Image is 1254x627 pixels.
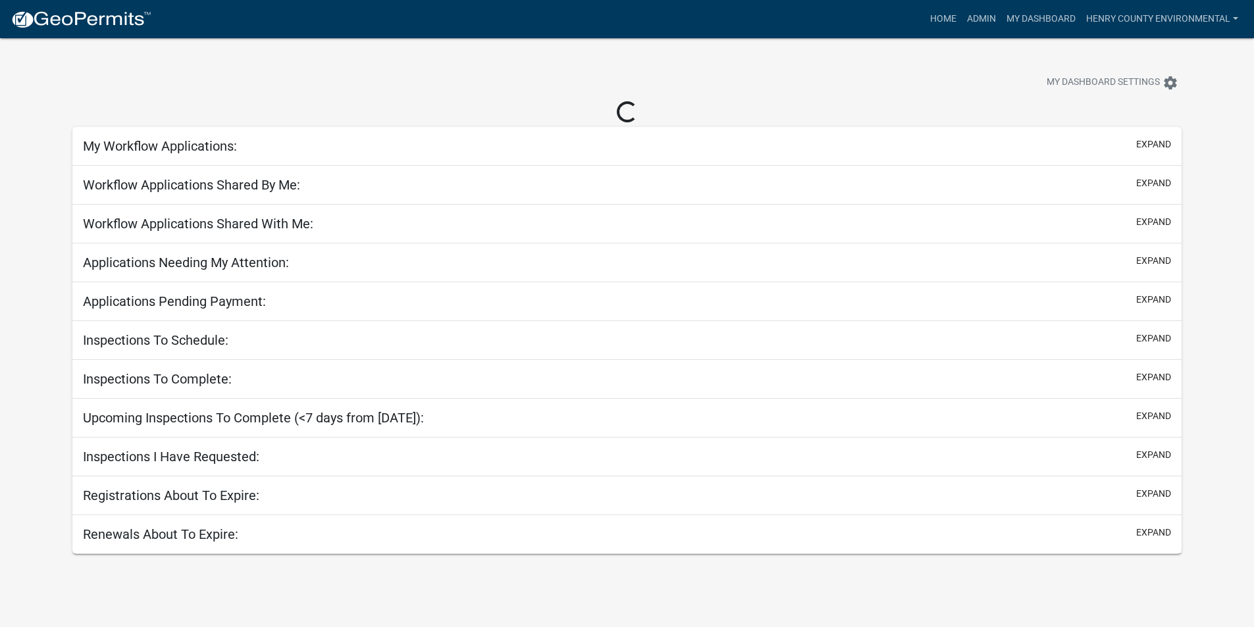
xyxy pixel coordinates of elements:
button: My Dashboard Settingssettings [1036,70,1189,95]
button: expand [1136,487,1171,501]
h5: Inspections To Schedule: [83,332,228,348]
button: expand [1136,448,1171,462]
h5: Applications Pending Payment: [83,293,266,309]
h5: Applications Needing My Attention: [83,255,289,270]
i: settings [1163,75,1178,91]
button: expand [1136,215,1171,229]
h5: Workflow Applications Shared By Me: [83,177,300,193]
a: My Dashboard [1001,7,1081,32]
button: expand [1136,293,1171,307]
button: expand [1136,138,1171,151]
a: Henry County Environmental [1081,7,1243,32]
h5: My Workflow Applications: [83,138,237,154]
h5: Upcoming Inspections To Complete (<7 days from [DATE]): [83,410,424,426]
button: expand [1136,526,1171,539]
button: expand [1136,370,1171,384]
a: Home [925,7,962,32]
a: Admin [962,7,1001,32]
h5: Registrations About To Expire: [83,488,259,503]
button: expand [1136,409,1171,423]
button: expand [1136,332,1171,345]
h5: Inspections I Have Requested: [83,449,259,464]
span: My Dashboard Settings [1047,75,1160,91]
h5: Inspections To Complete: [83,371,232,387]
h5: Renewals About To Expire: [83,526,238,542]
h5: Workflow Applications Shared With Me: [83,216,313,232]
button: expand [1136,176,1171,190]
button: expand [1136,254,1171,268]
